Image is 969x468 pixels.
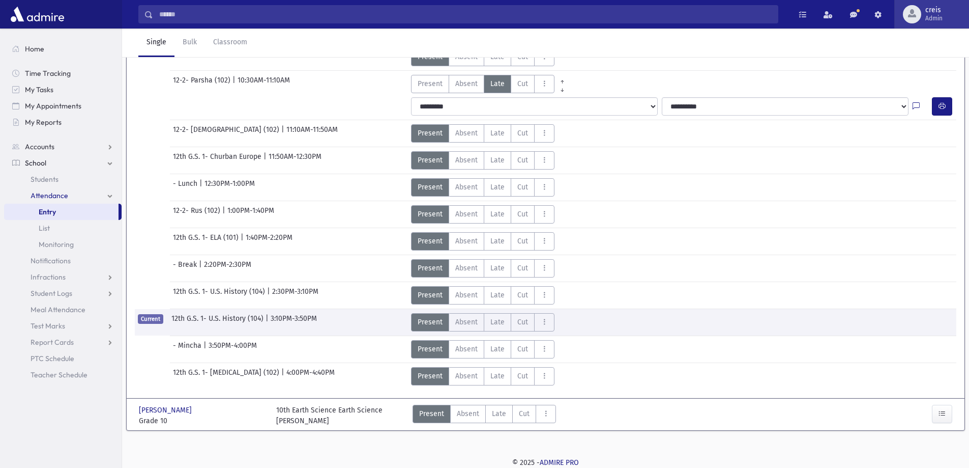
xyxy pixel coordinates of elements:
[4,81,122,98] a: My Tasks
[205,29,255,57] a: Classroom
[222,205,227,224] span: |
[269,151,321,170] span: 11:50AM-12:30PM
[418,155,443,166] span: Present
[4,285,122,301] a: Student Logs
[31,321,65,331] span: Test Marks
[267,286,272,305] span: |
[4,350,122,367] a: PTC Schedule
[418,317,443,327] span: Present
[418,236,443,246] span: Present
[4,220,122,236] a: List
[39,224,50,233] span: List
[31,289,72,298] span: Student Logs
[263,151,269,170] span: |
[517,78,528,89] span: Cut
[492,408,506,419] span: Late
[411,286,554,305] div: AttTypes
[4,98,122,114] a: My Appointments
[925,6,943,14] span: creis
[411,205,554,224] div: AttTypes
[173,124,281,143] span: 12-2- [DEMOGRAPHIC_DATA] (102)
[39,240,74,249] span: Monitoring
[418,78,443,89] span: Present
[173,205,222,224] span: 12-2- Rus (102)
[31,305,85,314] span: Meal Attendance
[138,457,953,468] div: © 2025 -
[455,128,478,139] span: Absent
[209,340,257,359] span: 3:50PM-4:00PM
[455,78,478,89] span: Absent
[517,371,528,381] span: Cut
[31,370,87,379] span: Teacher Schedule
[490,317,505,327] span: Late
[455,290,478,300] span: Absent
[25,69,71,78] span: Time Tracking
[25,158,46,168] span: School
[411,75,570,93] div: AttTypes
[517,182,528,192] span: Cut
[517,209,528,219] span: Cut
[4,334,122,350] a: Report Cards
[490,344,505,354] span: Late
[413,405,556,426] div: AttTypes
[139,416,266,426] span: Grade 10
[266,313,271,332] span: |
[418,209,443,219] span: Present
[455,371,478,381] span: Absent
[490,371,505,381] span: Late
[411,367,554,386] div: AttTypes
[31,256,71,265] span: Notifications
[411,259,554,278] div: AttTypes
[455,155,478,166] span: Absent
[490,182,505,192] span: Late
[232,75,238,93] span: |
[490,236,505,246] span: Late
[173,286,267,305] span: 12th G.S. 1- U.S. History (104)
[490,209,505,219] span: Late
[25,85,53,94] span: My Tasks
[246,232,292,251] span: 1:40PM-2:20PM
[199,178,204,197] span: |
[4,171,122,187] a: Students
[455,182,478,192] span: Absent
[4,139,122,155] a: Accounts
[276,405,383,426] div: 10th Earth Science Earth Science [PERSON_NAME]
[517,344,528,354] span: Cut
[138,29,174,57] a: Single
[31,338,74,347] span: Report Cards
[411,340,554,359] div: AttTypes
[171,313,266,332] span: 12th G.S. 1- U.S. History (104)
[490,155,505,166] span: Late
[419,408,444,419] span: Present
[4,65,122,81] a: Time Tracking
[455,236,478,246] span: Absent
[411,178,554,197] div: AttTypes
[418,290,443,300] span: Present
[39,207,56,216] span: Entry
[173,75,232,93] span: 12-2- Parsha (102)
[281,124,286,143] span: |
[286,367,335,386] span: 4:00PM-4:40PM
[25,142,54,151] span: Accounts
[490,78,505,89] span: Late
[173,340,203,359] span: - Mincha
[490,290,505,300] span: Late
[25,118,62,127] span: My Reports
[411,232,554,251] div: AttTypes
[418,371,443,381] span: Present
[490,128,505,139] span: Late
[203,340,209,359] span: |
[199,259,204,278] span: |
[271,313,317,332] span: 3:10PM-3:50PM
[31,354,74,363] span: PTC Schedule
[4,367,122,383] a: Teacher Schedule
[173,367,281,386] span: 12th G.S. 1- [MEDICAL_DATA] (102)
[418,344,443,354] span: Present
[174,29,205,57] a: Bulk
[4,301,122,318] a: Meal Attendance
[517,236,528,246] span: Cut
[418,182,443,192] span: Present
[455,209,478,219] span: Absent
[153,5,778,23] input: Search
[411,151,554,170] div: AttTypes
